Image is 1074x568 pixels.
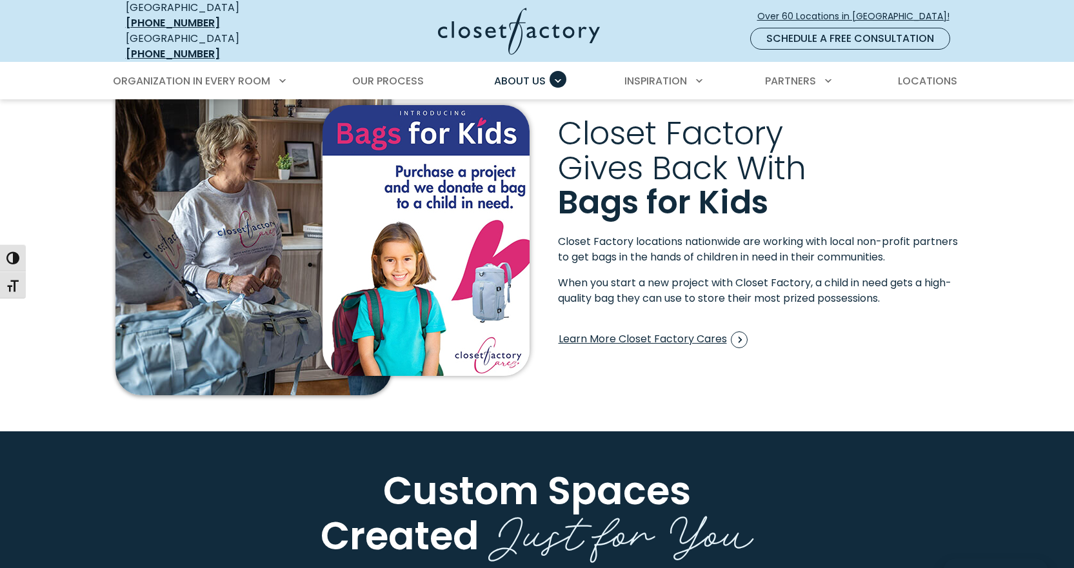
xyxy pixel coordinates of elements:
span: Organization in Every Room [113,73,270,88]
a: Schedule a Free Consultation [750,28,950,50]
nav: Primary Menu [104,63,971,99]
span: Created [321,509,479,562]
a: [PHONE_NUMBER] [126,46,220,61]
span: Partners [765,73,816,88]
a: Learn More Closet Factory Cares [558,327,748,353]
img: Closet Factory Logo [438,8,600,55]
img: Closet Factory Cares [323,105,530,376]
a: Over 60 Locations in [GEOGRAPHIC_DATA]! [757,5,960,28]
img: Closet Factory Cares volunteers [115,73,392,395]
span: Bags for Kids [558,180,768,224]
span: Closet Factory [558,112,783,156]
span: Learn More Closet Factory Cares [559,331,748,348]
span: Gives Back With [558,146,806,190]
span: Locations [898,73,957,88]
span: Over 60 Locations in [GEOGRAPHIC_DATA]! [757,10,960,23]
span: Inspiration [624,73,687,88]
a: [PHONE_NUMBER] [126,15,220,30]
p: Closet Factory locations nationwide are working with local non-profit partners to get bags in the... [558,234,959,265]
p: When you start a new project with Closet Factory, a child in need gets a high-quality bag they ca... [558,275,959,306]
span: About Us [494,73,546,88]
div: [GEOGRAPHIC_DATA] [126,31,313,62]
span: Just for You [488,494,753,564]
span: Our Process [352,73,424,88]
span: Custom Spaces [383,464,691,518]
